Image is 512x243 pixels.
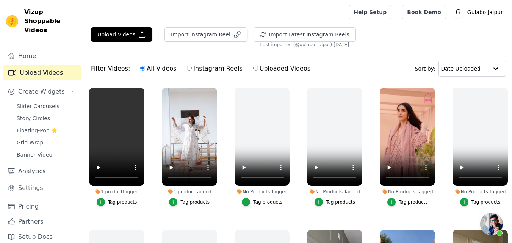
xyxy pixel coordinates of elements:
button: Tag products [387,198,428,206]
text: G [456,8,460,16]
input: Uploaded Videos [253,66,258,71]
button: G Gulabo Jaipur [452,5,506,19]
a: Help Setup [349,5,391,19]
div: 1 product tagged [89,189,144,195]
div: Tag products [471,199,501,205]
a: Floating-Pop ⭐ [12,125,81,136]
a: Home [3,49,81,64]
span: Create Widgets [18,87,65,96]
a: Slider Carousels [12,101,81,111]
button: Tag products [169,198,210,206]
span: Vizup Shoppable Videos [24,8,78,35]
button: Tag products [242,198,282,206]
label: Uploaded Videos [253,64,311,74]
div: No Products Tagged [307,189,362,195]
input: All Videos [140,66,145,71]
button: Import Latest Instagram Reels [254,27,356,42]
div: No Products Tagged [453,189,508,195]
a: Book Demo [402,5,446,19]
div: No Products Tagged [235,189,290,195]
div: Tag products [326,199,355,205]
span: Floating-Pop ⭐ [17,127,58,134]
div: Tag products [253,199,282,205]
button: Tag products [97,198,137,206]
button: Tag products [460,198,501,206]
a: Story Circles [12,113,81,124]
a: Settings [3,180,81,196]
button: Create Widgets [3,84,81,99]
label: All Videos [140,64,177,74]
img: Vizup [6,15,18,27]
a: Banner Video [12,149,81,160]
a: Grid Wrap [12,137,81,148]
div: Sort by: [415,61,506,77]
button: Tag products [315,198,355,206]
button: Upload Videos [91,27,152,42]
span: Story Circles [17,114,50,122]
div: Tag products [399,199,428,205]
input: Instagram Reels [187,66,192,71]
label: Instagram Reels [186,64,243,74]
div: Tag products [108,199,137,205]
span: Grid Wrap [17,139,43,146]
span: Last imported (@ gulabo_jaipur ): [DATE] [260,42,349,48]
a: Open chat [480,213,503,235]
a: Analytics [3,164,81,179]
div: Filter Videos: [91,60,315,77]
button: Import Instagram Reel [164,27,247,42]
a: Pricing [3,199,81,214]
span: Slider Carousels [17,102,59,110]
div: Tag products [180,199,210,205]
a: Partners [3,214,81,229]
span: Banner Video [17,151,52,158]
div: No Products Tagged [380,189,435,195]
a: Upload Videos [3,65,81,80]
div: 1 product tagged [162,189,217,195]
p: Gulabo Jaipur [464,5,506,19]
